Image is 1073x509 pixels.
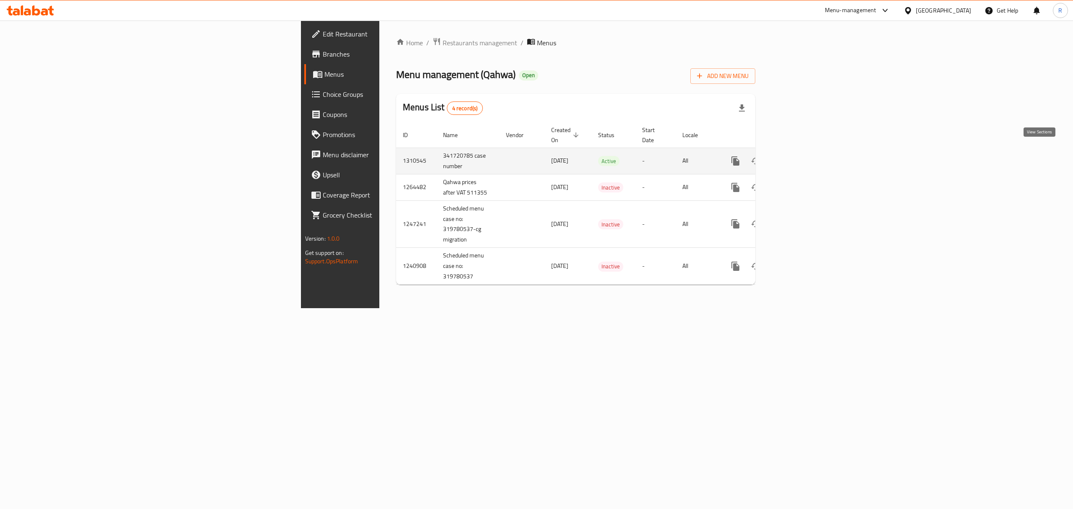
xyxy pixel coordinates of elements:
[323,89,474,99] span: Choice Groups
[323,190,474,200] span: Coverage Report
[916,6,971,15] div: [GEOGRAPHIC_DATA]
[403,101,483,115] h2: Menus List
[323,49,474,59] span: Branches
[304,44,480,64] a: Branches
[304,145,480,165] a: Menu disclaimer
[396,37,755,48] nav: breadcrumb
[682,130,709,140] span: Locale
[676,148,719,174] td: All
[323,29,474,39] span: Edit Restaurant
[598,219,623,229] div: Inactive
[635,200,676,248] td: -
[443,130,469,140] span: Name
[304,205,480,225] a: Grocery Checklist
[746,214,766,234] button: Change Status
[598,183,623,192] span: Inactive
[521,38,524,48] li: /
[304,185,480,205] a: Coverage Report
[676,174,719,200] td: All
[304,84,480,104] a: Choice Groups
[304,125,480,145] a: Promotions
[726,177,746,197] button: more
[323,210,474,220] span: Grocery Checklist
[1058,6,1062,15] span: R
[323,150,474,160] span: Menu disclaimer
[697,71,749,81] span: Add New Menu
[598,262,623,271] span: Inactive
[551,260,568,271] span: [DATE]
[537,38,556,48] span: Menus
[323,130,474,140] span: Promotions
[403,130,419,140] span: ID
[327,233,340,244] span: 1.0.0
[690,68,755,84] button: Add New Menu
[642,125,666,145] span: Start Date
[519,70,538,81] div: Open
[304,165,480,185] a: Upsell
[726,214,746,234] button: more
[732,98,752,118] div: Export file
[305,233,326,244] span: Version:
[551,125,581,145] span: Created On
[676,248,719,285] td: All
[304,24,480,44] a: Edit Restaurant
[726,256,746,276] button: more
[598,220,623,229] span: Inactive
[726,151,746,171] button: more
[551,218,568,229] span: [DATE]
[304,64,480,84] a: Menus
[746,256,766,276] button: Change Status
[676,200,719,248] td: All
[506,130,534,140] span: Vendor
[323,109,474,119] span: Coupons
[598,262,623,272] div: Inactive
[635,248,676,285] td: -
[304,104,480,125] a: Coupons
[519,72,538,79] span: Open
[551,182,568,192] span: [DATE]
[598,182,623,192] div: Inactive
[719,122,813,148] th: Actions
[324,69,474,79] span: Menus
[635,174,676,200] td: -
[746,151,766,171] button: Change Status
[447,101,483,115] div: Total records count
[746,177,766,197] button: Change Status
[551,155,568,166] span: [DATE]
[635,148,676,174] td: -
[305,247,344,258] span: Get support on:
[598,156,619,166] span: Active
[598,130,625,140] span: Status
[825,5,876,16] div: Menu-management
[447,104,483,112] span: 4 record(s)
[305,256,358,267] a: Support.OpsPlatform
[396,122,813,285] table: enhanced table
[323,170,474,180] span: Upsell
